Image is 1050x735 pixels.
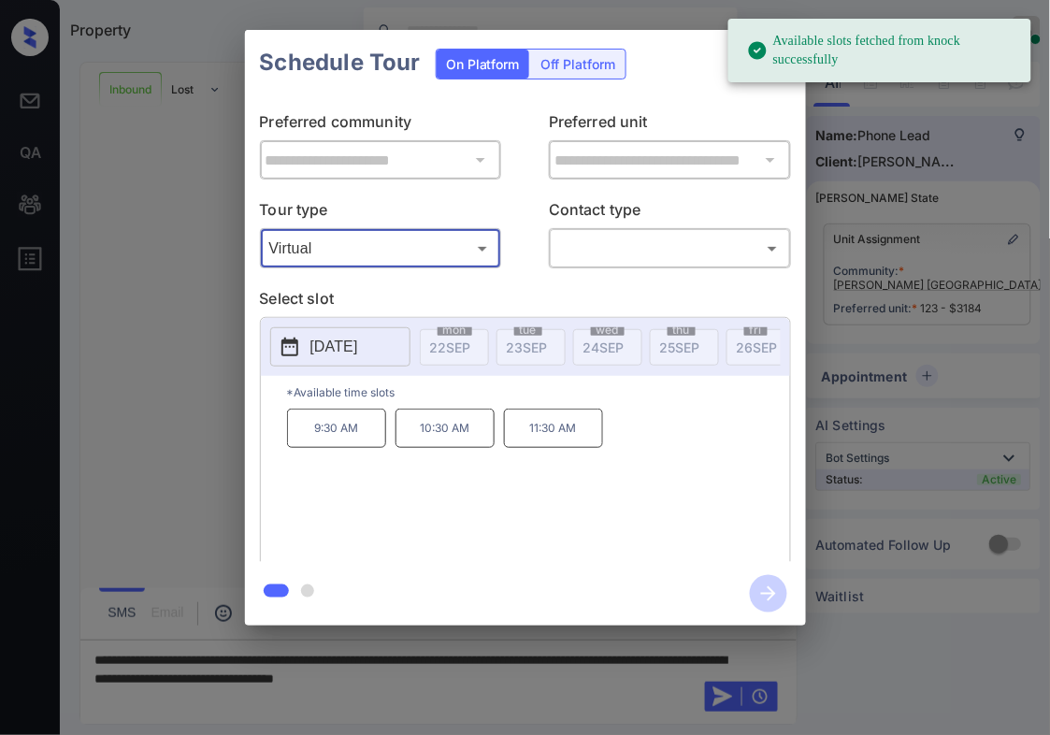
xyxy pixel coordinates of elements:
[739,569,798,618] button: btn-next
[549,198,791,228] p: Contact type
[310,336,358,358] p: [DATE]
[437,50,529,79] div: On Platform
[245,30,436,95] h2: Schedule Tour
[504,409,603,448] p: 11:30 AM
[287,376,790,409] p: *Available time slots
[549,110,791,140] p: Preferred unit
[265,233,497,264] div: Virtual
[260,110,502,140] p: Preferred community
[260,287,791,317] p: Select slot
[260,198,502,228] p: Tour type
[747,24,1016,77] div: Available slots fetched from knock successfully
[532,50,626,79] div: Off Platform
[396,409,495,448] p: 10:30 AM
[287,409,386,448] p: 9:30 AM
[270,327,410,367] button: [DATE]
